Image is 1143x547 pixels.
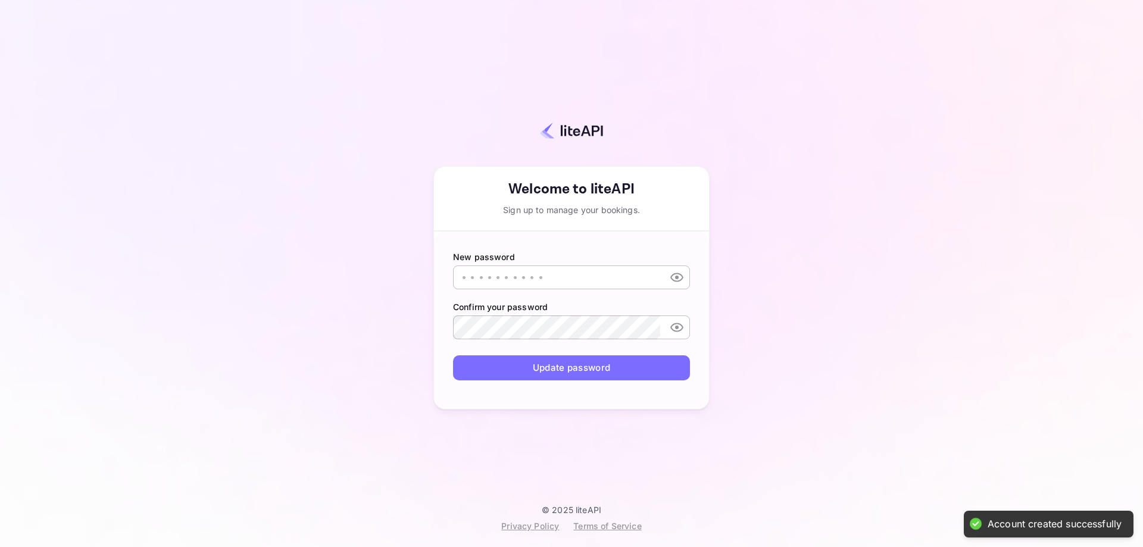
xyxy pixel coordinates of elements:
label: New password [453,251,690,263]
div: Sign up to manage your bookings. [434,204,709,216]
div: Terms of Service [573,520,641,532]
div: Privacy Policy [501,520,559,532]
div: Welcome to liteAPI [434,179,709,200]
button: toggle password visibility [665,265,689,289]
img: liteapi [540,122,603,139]
button: toggle password visibility [665,315,689,339]
label: Confirm your password [453,301,690,313]
input: • • • • • • • • • • [453,265,660,289]
div: Account created successfully [988,518,1122,530]
button: Update password [453,355,690,381]
p: © 2025 liteAPI [542,505,601,515]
